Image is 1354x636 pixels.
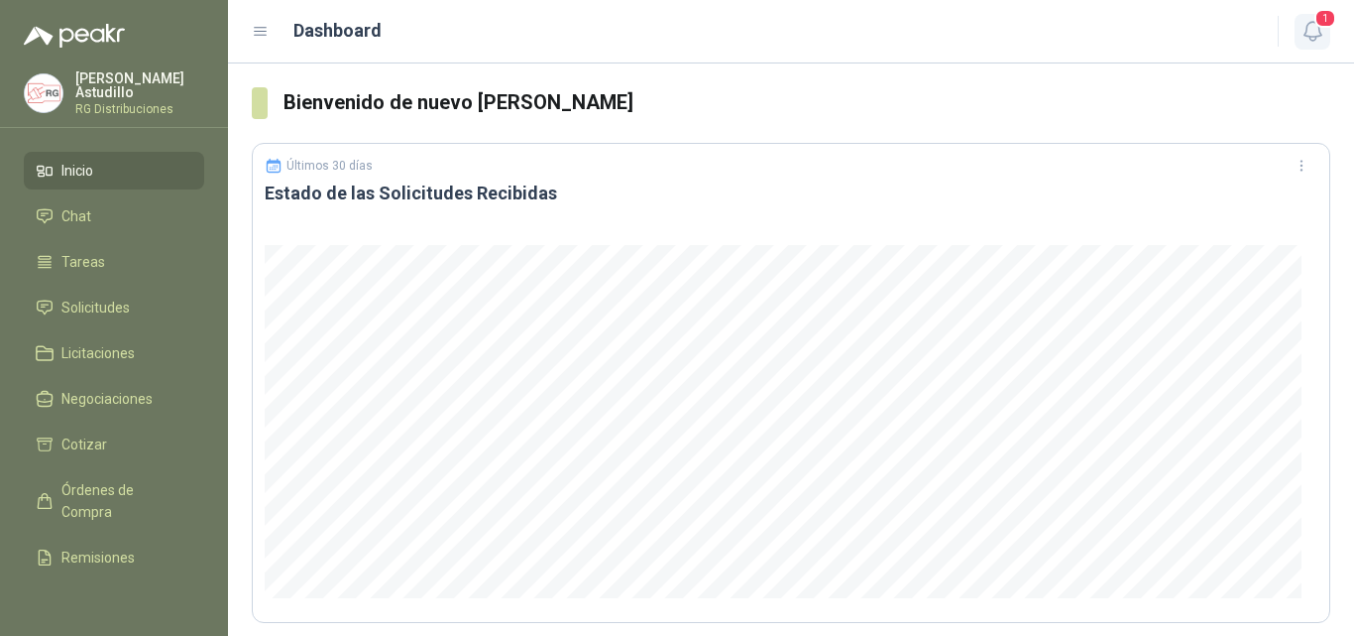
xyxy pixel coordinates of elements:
[61,251,105,273] span: Tareas
[24,197,204,235] a: Chat
[24,334,204,372] a: Licitaciones
[61,297,130,318] span: Solicitudes
[61,479,185,523] span: Órdenes de Compra
[265,182,1317,205] h3: Estado de las Solicitudes Recibidas
[25,74,62,112] img: Company Logo
[283,87,1330,118] h3: Bienvenido de nuevo [PERSON_NAME]
[75,103,204,115] p: RG Distribuciones
[61,547,135,569] span: Remisiones
[1314,9,1336,28] span: 1
[286,159,373,173] p: Últimos 30 días
[61,205,91,227] span: Chat
[24,471,204,531] a: Órdenes de Compra
[24,243,204,281] a: Tareas
[61,434,107,455] span: Cotizar
[61,160,93,182] span: Inicio
[75,71,204,99] p: [PERSON_NAME] Astudillo
[24,24,125,48] img: Logo peakr
[24,539,204,576] a: Remisiones
[24,152,204,190] a: Inicio
[24,289,204,326] a: Solicitudes
[1295,14,1330,50] button: 1
[24,380,204,418] a: Negociaciones
[61,388,153,410] span: Negociaciones
[24,584,204,622] a: Configuración
[61,342,135,364] span: Licitaciones
[293,17,382,45] h1: Dashboard
[24,426,204,463] a: Cotizar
